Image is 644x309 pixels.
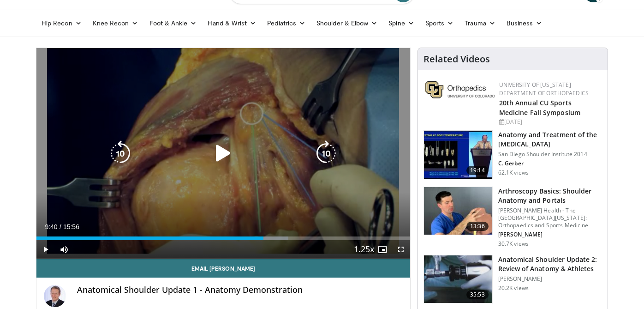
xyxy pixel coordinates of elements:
[459,14,501,32] a: Trauma
[45,223,57,230] span: 9:40
[36,48,410,259] video-js: Video Player
[36,240,55,259] button: Play
[498,151,602,158] p: San Diego Shoulder Institute 2014
[425,81,495,98] img: 355603a8-37da-49b6-856f-e00d7e9307d3.png.150x105_q85_autocrop_double_scale_upscale_version-0.2.png
[262,14,311,32] a: Pediatrics
[498,187,602,205] h3: Arthroscopy Basics: Shoulder Anatomy and Portals
[423,187,602,248] a: 13:36 Arthroscopy Basics: Shoulder Anatomy and Portals [PERSON_NAME] Health - The [GEOGRAPHIC_DAT...
[44,285,66,307] img: Avatar
[63,223,79,230] span: 15:56
[87,14,144,32] a: Knee Recon
[498,169,529,176] p: 62.1K views
[423,54,490,65] h4: Related Videos
[420,14,459,32] a: Sports
[423,130,602,179] a: 19:14 Anatomy and Treatment of the [MEDICAL_DATA] San Diego Shoulder Institute 2014 C. Gerber 62....
[60,223,61,230] span: /
[423,255,602,304] a: 35:53 Anatomical Shoulder Update 2: Review of Anatomy & Athletes [PERSON_NAME] 20.2K views
[501,14,548,32] a: Business
[466,222,489,231] span: 13:36
[498,255,602,273] h3: Anatomical Shoulder Update 2: Review of Anatomy & Athletes
[36,14,87,32] a: Hip Recon
[466,166,489,175] span: 19:14
[355,240,373,259] button: Playback Rate
[499,118,600,126] div: [DATE]
[144,14,203,32] a: Foot & Ankle
[498,130,602,149] h3: Anatomy and Treatment of the [MEDICAL_DATA]
[373,240,392,259] button: Enable picture-in-picture mode
[498,231,602,238] p: [PERSON_NAME]
[499,81,589,97] a: University of [US_STATE] Department of Orthopaedics
[77,285,403,295] h4: Anatomical Shoulder Update 1 - Anatomy Demonstration
[498,275,602,283] p: [PERSON_NAME]
[311,14,383,32] a: Shoulder & Elbow
[392,240,410,259] button: Fullscreen
[498,285,529,292] p: 20.2K views
[424,131,492,179] img: 58008271-3059-4eea-87a5-8726eb53a503.150x105_q85_crop-smart_upscale.jpg
[36,236,410,240] div: Progress Bar
[202,14,262,32] a: Hand & Wrist
[498,240,529,248] p: 30.7K views
[498,207,602,229] p: [PERSON_NAME] Health - The [GEOGRAPHIC_DATA][US_STATE]: Orthopaedics and Sports Medicine
[499,98,580,117] a: 20th Annual CU Sports Medicine Fall Symposium
[55,240,73,259] button: Mute
[424,187,492,235] img: 9534a039-0eaa-4167-96cf-d5be049a70d8.150x105_q85_crop-smart_upscale.jpg
[498,160,602,167] p: C. Gerber
[424,255,492,303] img: 49076_0000_3.png.150x105_q85_crop-smart_upscale.jpg
[383,14,419,32] a: Spine
[36,259,410,278] a: Email [PERSON_NAME]
[466,290,489,299] span: 35:53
